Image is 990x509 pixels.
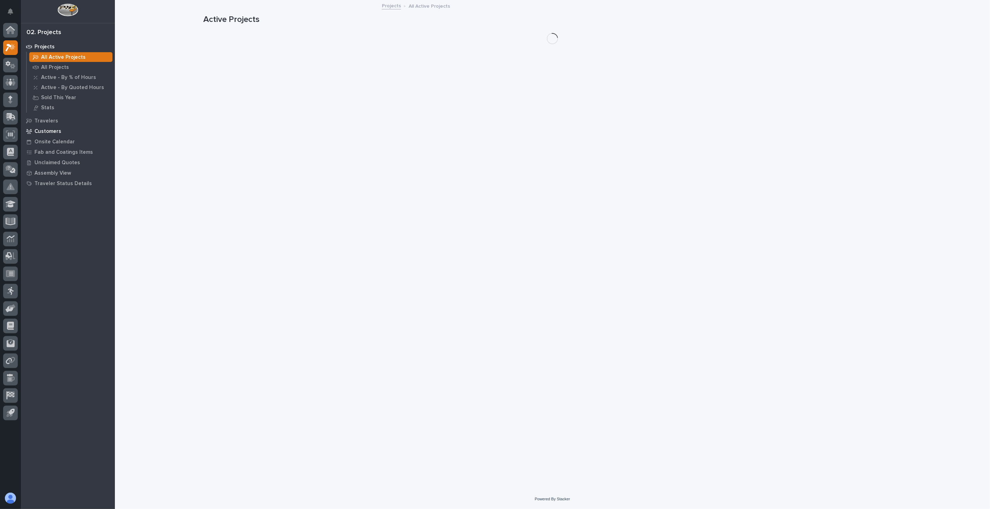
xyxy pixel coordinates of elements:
[27,72,115,82] a: Active - By % of Hours
[34,160,80,166] p: Unclaimed Quotes
[34,118,58,124] p: Travelers
[21,147,115,157] a: Fab and Coatings Items
[34,149,93,156] p: Fab and Coatings Items
[382,1,401,9] a: Projects
[41,105,54,111] p: Stats
[27,103,115,112] a: Stats
[9,8,18,19] div: Notifications
[41,95,76,101] p: Sold This Year
[41,54,86,61] p: All Active Projects
[41,74,96,81] p: Active - By % of Hours
[41,64,69,71] p: All Projects
[34,139,75,145] p: Onsite Calendar
[57,3,78,16] img: Workspace Logo
[34,128,61,135] p: Customers
[204,15,902,25] h1: Active Projects
[409,2,450,9] p: All Active Projects
[21,116,115,126] a: Travelers
[21,136,115,147] a: Onsite Calendar
[27,62,115,72] a: All Projects
[21,178,115,189] a: Traveler Status Details
[21,157,115,168] a: Unclaimed Quotes
[41,85,104,91] p: Active - By Quoted Hours
[3,491,18,506] button: users-avatar
[21,168,115,178] a: Assembly View
[34,181,92,187] p: Traveler Status Details
[27,82,115,92] a: Active - By Quoted Hours
[34,44,55,50] p: Projects
[535,497,570,501] a: Powered By Stacker
[26,29,61,37] div: 02. Projects
[21,41,115,52] a: Projects
[27,93,115,102] a: Sold This Year
[3,4,18,19] button: Notifications
[21,126,115,136] a: Customers
[27,52,115,62] a: All Active Projects
[34,170,71,176] p: Assembly View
